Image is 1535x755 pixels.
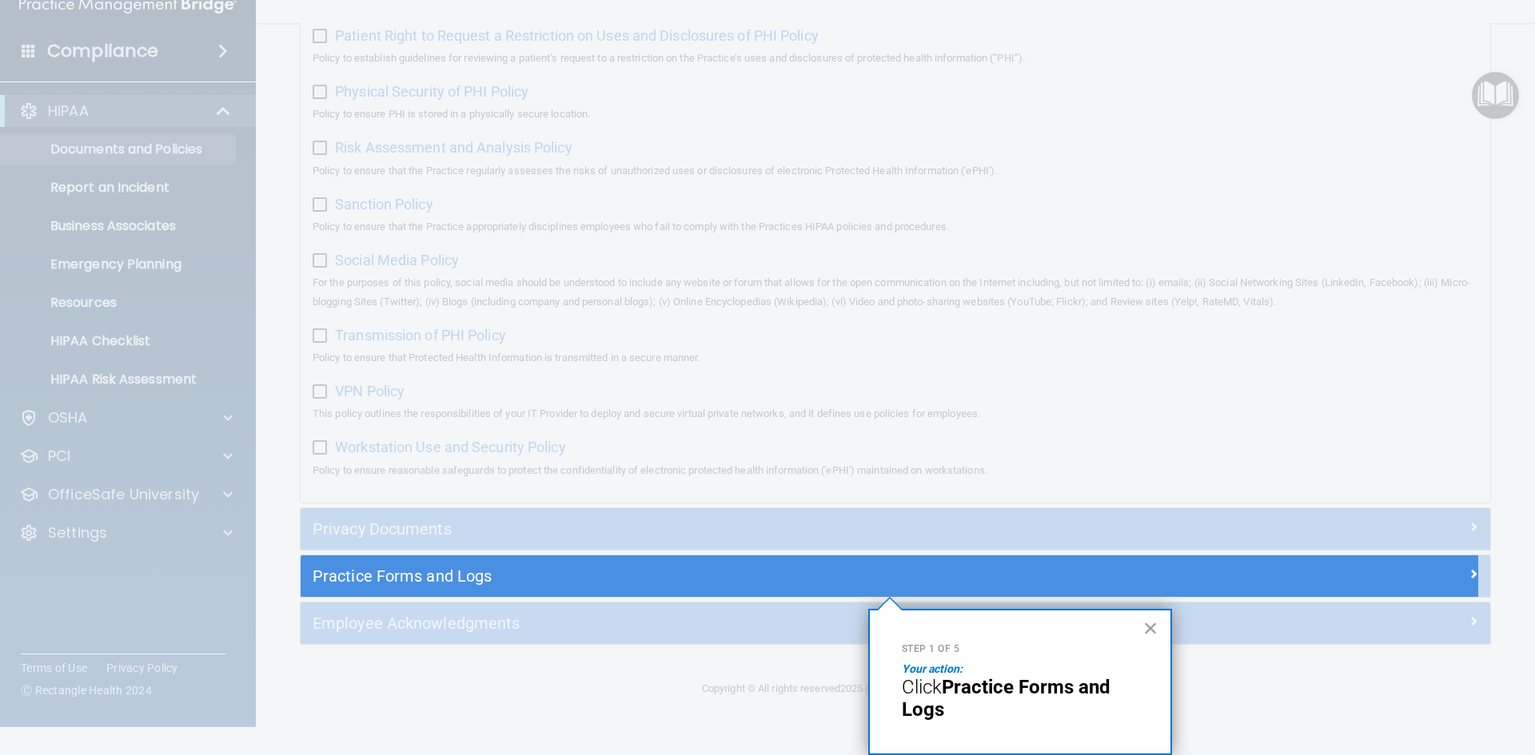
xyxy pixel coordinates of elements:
[1143,615,1158,641] button: Close
[902,642,1138,656] p: Step 1 of 5
[902,676,942,698] span: Click
[902,676,1115,721] strong: Practice Forms and Logs
[313,567,1181,585] h5: Practice Forms and Logs
[902,662,963,675] em: Your action:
